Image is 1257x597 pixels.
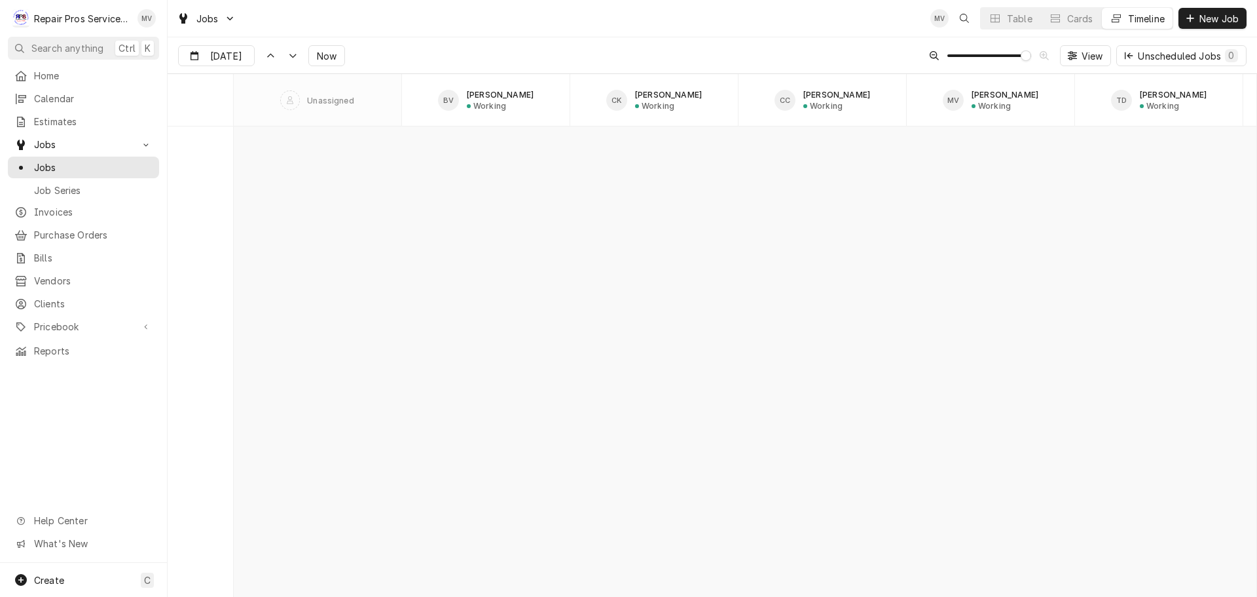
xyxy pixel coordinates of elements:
[137,9,156,28] div: Mindy Volker's Avatar
[1111,90,1132,111] div: Tim Daugherty's Avatar
[954,8,975,29] button: Open search
[34,320,133,334] span: Pricebook
[1128,12,1165,26] div: Timeline
[8,37,159,60] button: Search anythingCtrlK
[8,134,159,155] a: Go to Jobs
[438,90,459,111] div: BV
[8,111,159,132] a: Estimates
[1060,45,1112,66] button: View
[8,293,159,315] a: Clients
[1111,90,1132,111] div: TD
[774,90,795,111] div: CC
[606,90,627,111] div: Caleb Kvale's Avatar
[438,90,459,111] div: Brian Volker's Avatar
[930,9,949,28] div: Mindy Volker's Avatar
[34,183,153,197] span: Job Series
[34,575,64,586] span: Create
[34,251,153,265] span: Bills
[34,161,153,174] span: Jobs
[314,49,339,63] span: Now
[178,45,255,66] button: [DATE]
[1116,45,1247,66] button: Unscheduled Jobs0
[34,537,151,550] span: What's New
[34,297,153,311] span: Clients
[31,41,103,55] span: Search anything
[8,270,159,292] a: Vendors
[635,90,702,100] div: [PERSON_NAME]
[34,274,153,288] span: Vendors
[8,157,159,178] a: Jobs
[8,88,159,109] a: Calendar
[1007,12,1032,26] div: Table
[307,96,354,106] div: Unassigned
[34,115,153,128] span: Estimates
[34,205,153,219] span: Invoices
[978,101,1011,111] div: Working
[34,228,153,242] span: Purchase Orders
[118,41,136,55] span: Ctrl
[1067,12,1093,26] div: Cards
[8,247,159,269] a: Bills
[606,90,627,111] div: CK
[12,9,30,28] div: Repair Pros Services Inc's Avatar
[8,510,159,531] a: Go to Help Center
[1138,49,1238,63] div: Unscheduled Jobs
[196,12,219,26] span: Jobs
[1197,12,1241,26] span: New Job
[774,90,795,111] div: Chris Crowe's Avatar
[34,344,153,358] span: Reports
[972,90,1038,100] div: [PERSON_NAME]
[943,90,964,111] div: MV
[8,224,159,246] a: Purchase Orders
[467,90,534,100] div: [PERSON_NAME]
[34,92,153,106] span: Calendar
[1146,101,1179,111] div: Working
[943,90,964,111] div: Mindy Volker's Avatar
[642,101,674,111] div: Working
[34,12,130,26] div: Repair Pros Services Inc
[930,9,949,28] div: MV
[1228,48,1235,62] div: 0
[803,90,870,100] div: [PERSON_NAME]
[12,9,30,28] div: R
[8,201,159,223] a: Invoices
[1178,8,1247,29] button: New Job
[8,533,159,554] a: Go to What's New
[137,9,156,28] div: MV
[34,138,133,151] span: Jobs
[8,316,159,337] a: Go to Pricebook
[34,69,153,83] span: Home
[8,340,159,362] a: Reports
[172,8,241,29] a: Go to Jobs
[810,101,843,111] div: Working
[308,45,345,66] button: Now
[1140,90,1207,100] div: [PERSON_NAME]
[1079,49,1106,63] span: View
[144,573,151,587] span: C
[34,514,151,528] span: Help Center
[8,65,159,87] a: Home
[234,74,1243,126] div: SPACE for context menu
[473,101,506,111] div: Working
[8,180,159,201] a: Job Series
[168,74,233,126] div: SPACE for context menu
[145,41,151,55] span: K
